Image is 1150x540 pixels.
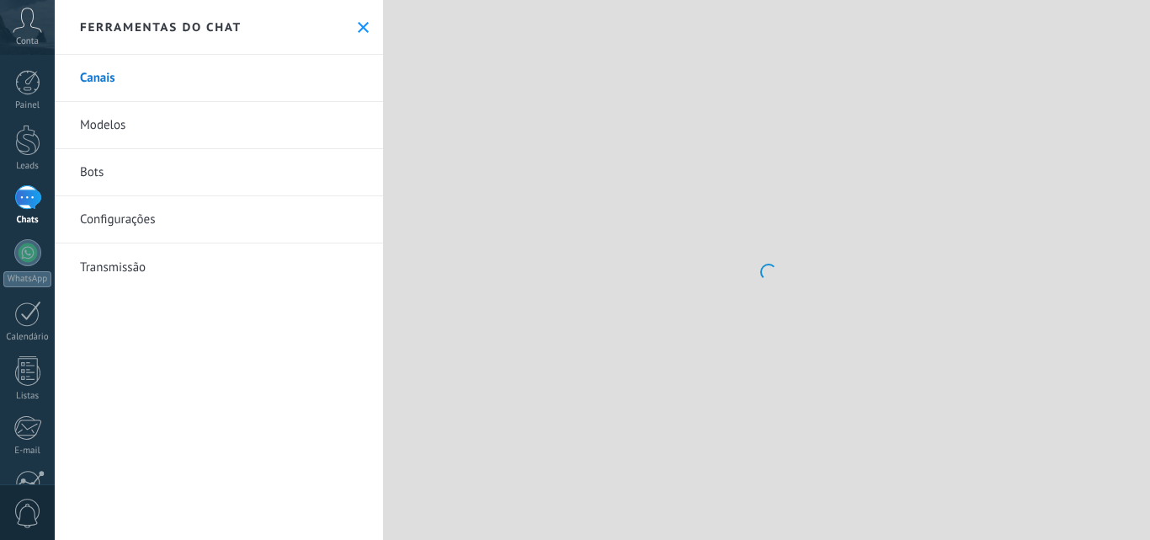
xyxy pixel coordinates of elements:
a: Modelos [55,102,383,149]
div: Painel [3,100,52,111]
a: Bots [55,149,383,196]
div: WhatsApp [3,271,51,287]
div: Chats [3,215,52,226]
div: Leads [3,161,52,172]
a: Canais [55,55,383,102]
div: Listas [3,391,52,402]
span: Conta [16,36,39,47]
div: E-mail [3,446,52,457]
a: Configurações [55,196,383,243]
div: Calendário [3,332,52,343]
h2: Ferramentas do chat [80,19,242,35]
a: Transmissão [55,243,383,291]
